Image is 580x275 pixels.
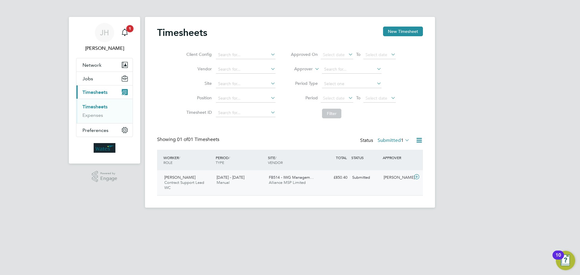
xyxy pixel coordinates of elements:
span: Engage [100,176,117,181]
div: SITE [266,152,319,168]
input: Search for... [216,109,275,117]
div: APPROVER [381,152,413,163]
span: 1 [401,137,404,143]
a: Timesheets [82,104,108,110]
button: Network [76,58,133,72]
span: 01 Timesheets [177,136,219,142]
a: JH[PERSON_NAME] [76,23,133,52]
label: Approver [285,66,313,72]
span: TYPE [216,160,224,165]
span: Jobs [82,76,93,82]
label: Site [185,81,212,86]
label: Vendor [185,66,212,72]
label: Submitted [378,137,410,143]
nav: Main navigation [69,17,140,164]
label: Period [291,95,318,101]
div: Status [360,136,411,145]
div: WORKER [162,152,214,168]
button: Timesheets [76,85,133,99]
h2: Timesheets [157,27,207,39]
span: ROLE [163,160,172,165]
div: [PERSON_NAME] [381,173,413,183]
span: Select date [323,52,345,57]
a: 1 [119,23,131,42]
button: Filter [322,109,341,118]
label: Period Type [291,81,318,86]
a: Expenses [82,112,103,118]
span: Contract Support Lead WC [164,180,204,190]
label: Approved On [291,52,318,57]
div: STATUS [350,152,381,163]
button: Open Resource Center, 10 new notifications [556,251,575,270]
span: To [354,94,362,102]
button: Preferences [76,123,133,137]
span: [PERSON_NAME] [164,175,195,180]
label: Client Config [185,52,212,57]
span: To [354,50,362,58]
span: Select date [366,95,387,101]
span: VENDOR [268,160,283,165]
span: Alliance MSP Limited [269,180,306,185]
span: Jerry Harrison [76,45,133,52]
button: New Timesheet [383,27,423,36]
span: JH [100,29,109,37]
span: Select date [323,95,345,101]
input: Search for... [216,51,275,59]
div: Showing [157,136,221,143]
div: PERIOD [214,152,266,168]
input: Search for... [216,80,275,88]
button: Jobs [76,72,133,85]
div: 10 [556,255,561,263]
span: Network [82,62,101,68]
span: 1 [126,25,134,32]
span: / [229,155,230,160]
span: Select date [366,52,387,57]
span: [DATE] - [DATE] [217,175,244,180]
a: Go to home page [76,143,133,153]
span: Timesheets [82,89,108,95]
span: / [275,155,276,160]
input: Search for... [322,65,382,74]
div: Submitted [350,173,381,183]
a: Powered byEngage [92,171,118,182]
label: Timesheet ID [185,110,212,115]
img: wates-logo-retina.png [94,143,115,153]
label: Position [185,95,212,101]
span: Powered by [100,171,117,176]
span: Preferences [82,127,108,133]
span: 01 of [177,136,188,142]
div: £850.40 [318,173,350,183]
div: Timesheets [76,99,133,123]
input: Search for... [216,94,275,103]
span: FB514 - IWG Managem… [269,175,314,180]
input: Select one [322,80,382,88]
span: / [179,155,180,160]
span: Manual [217,180,230,185]
input: Search for... [216,65,275,74]
span: TOTAL [336,155,347,160]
